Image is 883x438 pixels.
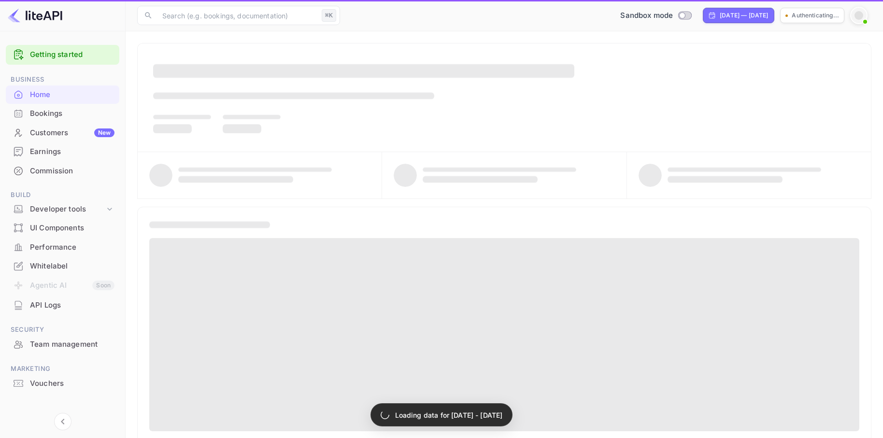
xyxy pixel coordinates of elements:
div: Click to change the date range period [703,8,774,23]
div: Customers [30,127,114,139]
div: ⌘K [322,9,336,22]
div: Earnings [30,146,114,157]
span: Business [6,74,119,85]
a: Vouchers [6,374,119,392]
div: Bookings [6,104,119,123]
div: UI Components [6,219,119,238]
div: Switch to Production mode [616,10,695,21]
span: Security [6,325,119,335]
img: LiteAPI logo [8,8,62,23]
button: Collapse navigation [54,413,71,430]
div: [DATE] — [DATE] [720,11,768,20]
input: Search (e.g. bookings, documentation) [157,6,318,25]
a: Team management [6,335,119,353]
div: Vouchers [6,374,119,393]
div: Vouchers [30,378,114,389]
a: UI Components [6,219,119,237]
div: API Logs [30,300,114,311]
div: Developer tools [6,201,119,218]
span: Build [6,190,119,200]
div: Home [6,85,119,104]
span: Sandbox mode [620,10,673,21]
div: Team management [30,339,114,350]
div: Home [30,89,114,100]
a: Performance [6,238,119,256]
div: Team management [6,335,119,354]
a: API Logs [6,296,119,314]
div: UI Components [30,223,114,234]
a: Bookings [6,104,119,122]
div: Whitelabel [30,261,114,272]
a: Earnings [6,142,119,160]
a: Home [6,85,119,103]
p: Loading data for [DATE] - [DATE] [395,410,503,420]
a: Getting started [30,49,114,60]
div: Performance [30,242,114,253]
a: Commission [6,162,119,180]
div: Commission [30,166,114,177]
span: Marketing [6,364,119,374]
div: Bookings [30,108,114,119]
div: Whitelabel [6,257,119,276]
div: Getting started [6,45,119,65]
div: Developer tools [30,204,105,215]
div: Earnings [6,142,119,161]
div: Commission [6,162,119,181]
div: API Logs [6,296,119,315]
div: New [94,128,114,137]
a: Whitelabel [6,257,119,275]
div: Performance [6,238,119,257]
a: CustomersNew [6,124,119,141]
p: Authenticating... [792,11,839,20]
